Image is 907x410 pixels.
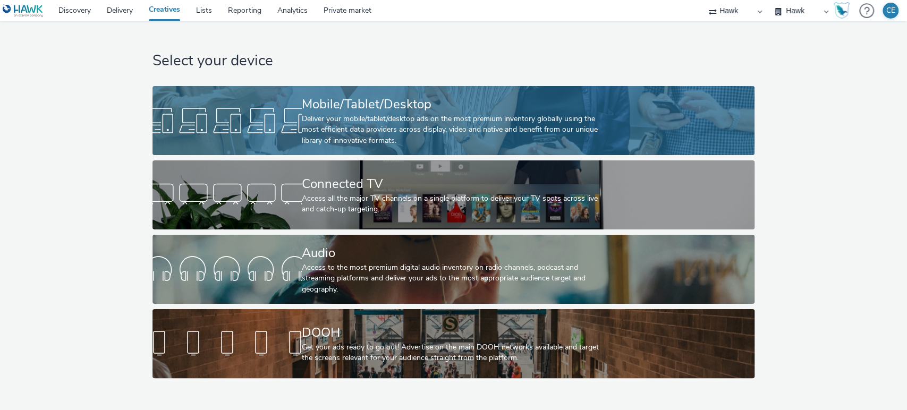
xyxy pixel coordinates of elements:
[302,244,601,262] div: Audio
[152,160,755,229] a: Connected TVAccess all the major TV channels on a single platform to deliver your TV spots across...
[302,175,601,193] div: Connected TV
[302,342,601,364] div: Get your ads ready to go out! Advertise on the main DOOH networks available and target the screen...
[302,114,601,146] div: Deliver your mobile/tablet/desktop ads on the most premium inventory globally using the most effi...
[302,323,601,342] div: DOOH
[834,2,854,19] a: Hawk Academy
[152,309,755,378] a: DOOHGet your ads ready to go out! Advertise on the main DOOH networks available and target the sc...
[886,3,895,19] div: CE
[834,2,850,19] img: Hawk Academy
[3,4,44,18] img: undefined Logo
[302,95,601,114] div: Mobile/Tablet/Desktop
[152,235,755,304] a: AudioAccess to the most premium digital audio inventory on radio channels, podcast and streaming ...
[152,51,755,71] h1: Select your device
[152,86,755,155] a: Mobile/Tablet/DesktopDeliver your mobile/tablet/desktop ads on the most premium inventory globall...
[302,193,601,215] div: Access all the major TV channels on a single platform to deliver your TV spots across live and ca...
[302,262,601,295] div: Access to the most premium digital audio inventory on radio channels, podcast and streaming platf...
